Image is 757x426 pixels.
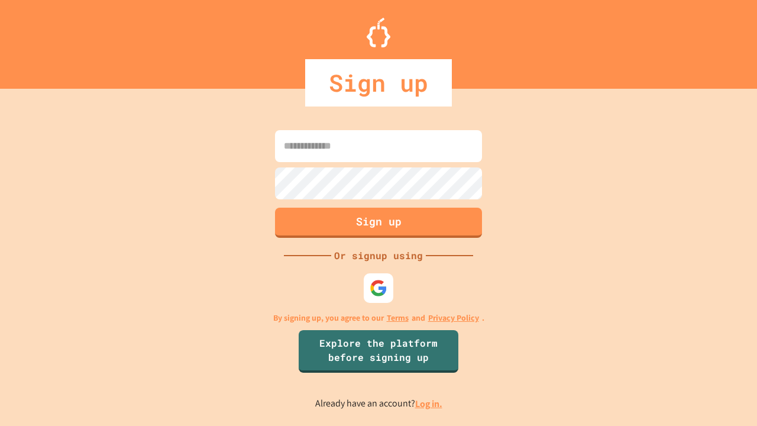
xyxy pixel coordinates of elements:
[331,248,426,263] div: Or signup using
[275,208,482,238] button: Sign up
[370,279,387,297] img: google-icon.svg
[315,396,442,411] p: Already have an account?
[707,379,745,414] iframe: chat widget
[367,18,390,47] img: Logo.svg
[273,312,484,324] p: By signing up, you agree to our and .
[305,59,452,106] div: Sign up
[387,312,409,324] a: Terms
[415,398,442,410] a: Log in.
[428,312,479,324] a: Privacy Policy
[299,330,458,373] a: Explore the platform before signing up
[659,327,745,377] iframe: chat widget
